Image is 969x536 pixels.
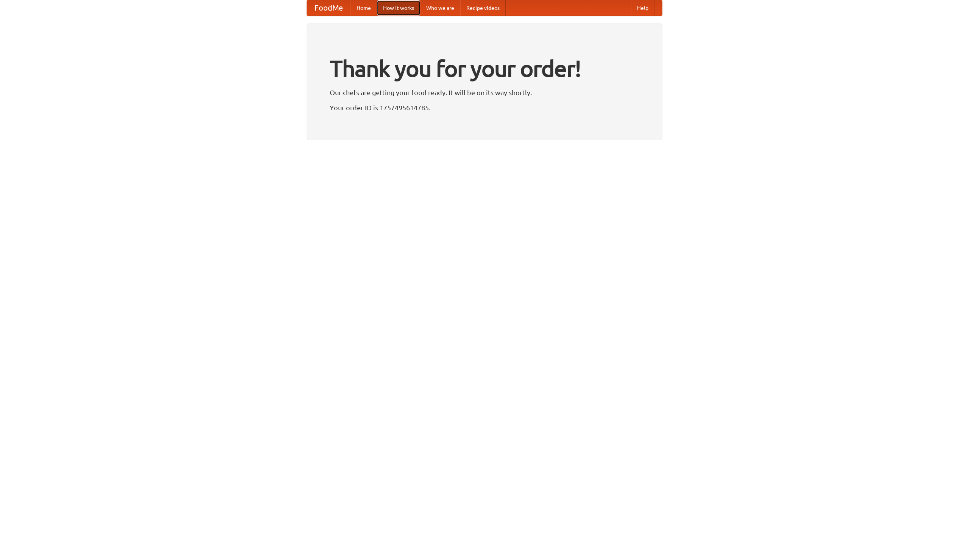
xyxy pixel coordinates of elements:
[351,0,377,16] a: Home
[377,0,420,16] a: How it works
[330,50,639,87] h1: Thank you for your order!
[460,0,506,16] a: Recipe videos
[330,102,639,113] p: Your order ID is 1757495614785.
[307,0,351,16] a: FoodMe
[330,87,639,98] p: Our chefs are getting your food ready. It will be on its way shortly.
[420,0,460,16] a: Who we are
[631,0,654,16] a: Help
